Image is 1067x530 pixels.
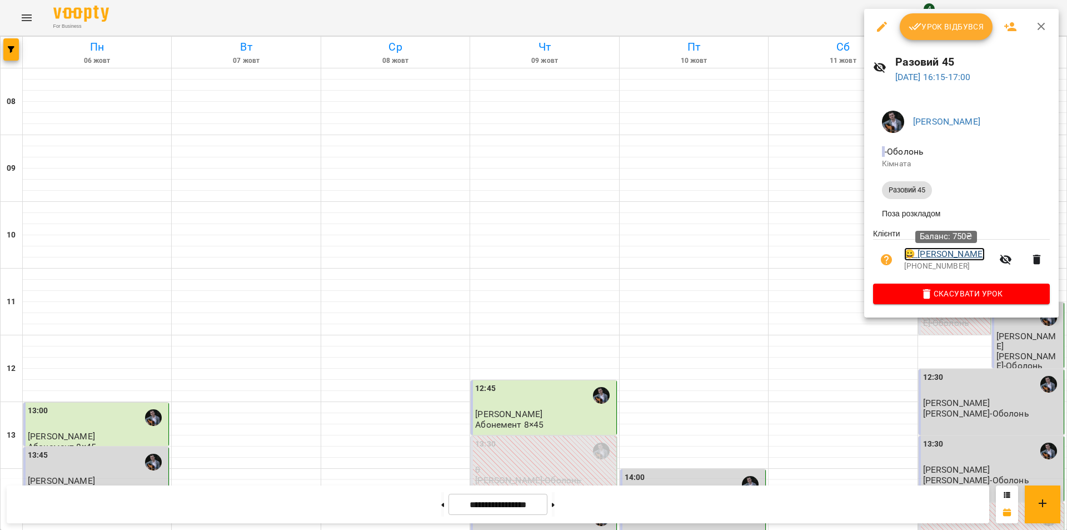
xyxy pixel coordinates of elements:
p: [PHONE_NUMBER] [904,261,993,272]
button: Візит ще не сплачено. Додати оплату? [873,246,900,273]
span: - Оболонь [882,146,926,157]
ul: Клієнти [873,228,1050,284]
a: [DATE] 16:15-17:00 [895,72,971,82]
img: d409717b2cc07cfe90b90e756120502c.jpg [882,111,904,133]
p: Кімната [882,158,1041,170]
a: 😀 [PERSON_NAME] [904,247,985,261]
span: Разовий 45 [882,185,932,195]
span: Скасувати Урок [882,287,1041,300]
span: Баланс: 750₴ [920,231,973,241]
a: [PERSON_NAME] [913,116,980,127]
button: Скасувати Урок [873,284,1050,304]
span: Урок відбувся [909,20,984,33]
button: Урок відбувся [900,13,993,40]
li: Поза розкладом [873,204,1050,224]
h6: Разовий 45 [895,53,1050,71]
